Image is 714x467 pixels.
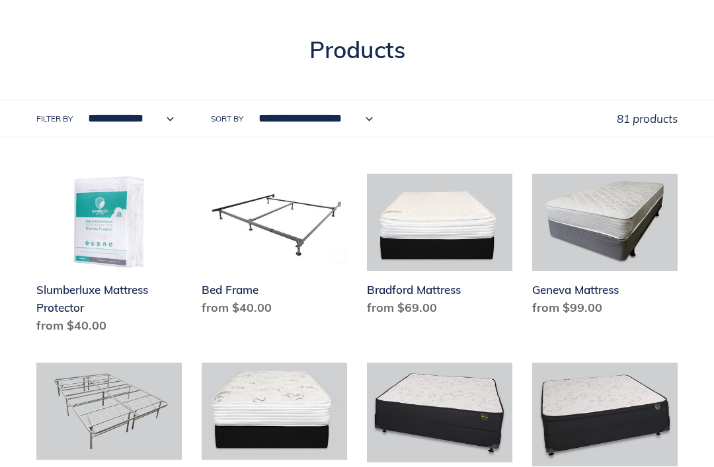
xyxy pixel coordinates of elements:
[36,113,73,125] label: Filter by
[617,112,678,126] span: 81 products
[211,113,243,125] label: Sort by
[532,174,678,322] a: Geneva Mattress
[202,174,347,322] a: Bed Frame
[36,174,182,340] a: Slumberluxe Mattress Protector
[367,174,512,322] a: Bradford Mattress
[309,35,405,64] span: Products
